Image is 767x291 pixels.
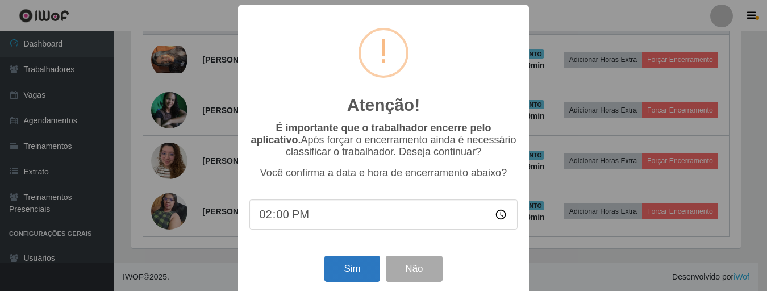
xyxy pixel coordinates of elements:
p: Após forçar o encerramento ainda é necessário classificar o trabalhador. Deseja continuar? [249,122,518,158]
button: Não [386,256,442,282]
b: É importante que o trabalhador encerre pelo aplicativo. [251,122,491,145]
button: Sim [324,256,380,282]
p: Você confirma a data e hora de encerramento abaixo? [249,167,518,179]
h2: Atenção! [347,95,420,115]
